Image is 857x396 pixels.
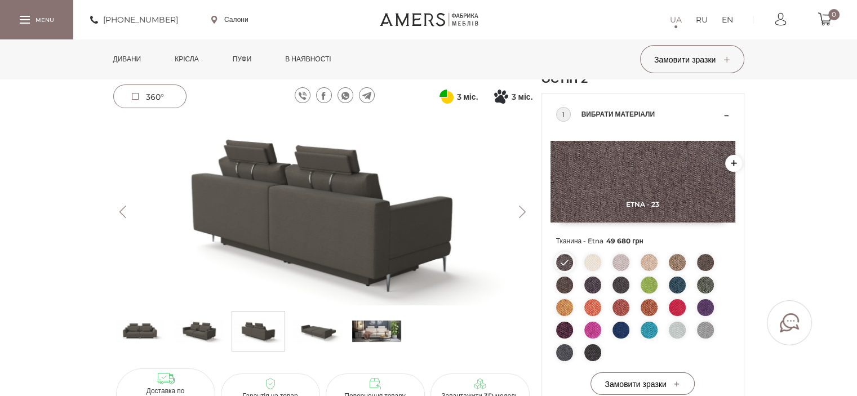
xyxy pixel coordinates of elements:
[293,314,342,348] img: Прямий диван ОСТІН 2 s-3
[359,87,375,103] a: telegram
[670,13,682,26] a: UA
[456,90,477,104] span: 3 міс.
[556,107,571,122] div: 1
[550,200,735,208] span: Etna - 23
[590,372,695,395] button: Замовити зразки
[146,92,164,102] span: 360°
[550,141,735,223] img: Etna - 23
[105,39,150,79] a: Дивани
[277,39,339,79] a: в наявності
[113,84,187,108] a: 360°
[606,237,643,245] span: 49 680 грн
[224,39,260,79] a: Пуфи
[696,13,708,26] a: RU
[166,39,207,79] a: Крісла
[113,118,532,305] img: Прямий диван ОСТІН 2 -2
[316,87,332,103] a: facebook
[828,9,840,20] span: 0
[116,314,165,348] img: Прямий диван ОСТІН 2 s-0
[175,314,224,348] img: Прямий диван ОСТІН 2 s-1
[113,206,133,218] button: Previous
[211,15,248,25] a: Салони
[295,87,310,103] a: viber
[234,314,283,348] img: Прямий диван ОСТІН 2 s-2
[654,55,730,65] span: Замовити зразки
[494,90,508,104] svg: Покупка частинами від Монобанку
[605,379,680,389] span: Замовити зразки
[439,90,454,104] svg: Оплата частинами від ПриватБанку
[556,234,730,248] span: Тканина - Etna
[90,13,178,26] a: [PHONE_NUMBER]
[338,87,353,103] a: whatsapp
[640,45,744,73] button: Замовити зразки
[511,90,532,104] span: 3 міс.
[581,108,721,121] span: Вибрати матеріали
[352,314,401,348] img: s_
[513,206,532,218] button: Next
[722,13,733,26] a: EN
